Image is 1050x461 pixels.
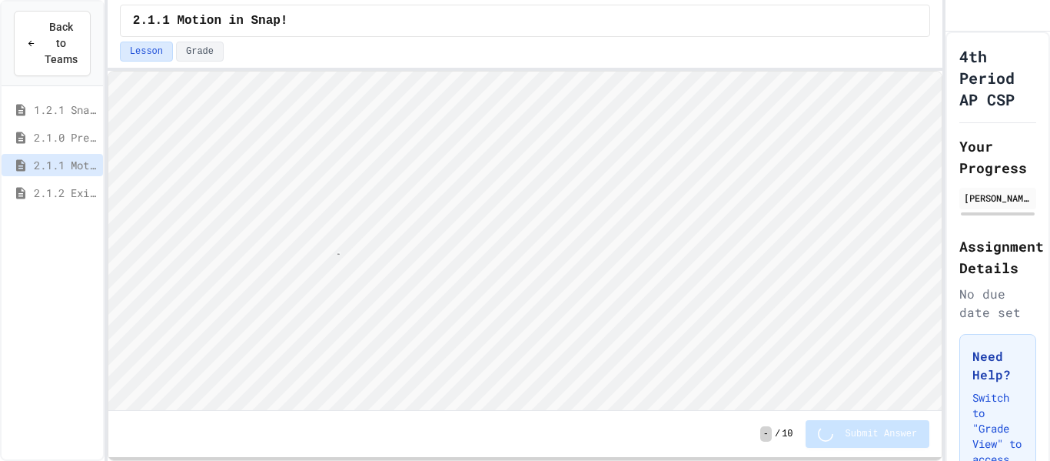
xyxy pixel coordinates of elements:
button: Lesson [120,42,173,62]
h3: Need Help? [972,347,1023,384]
span: Submit Answer [846,428,918,440]
span: - [760,426,772,442]
button: Grade [176,42,224,62]
span: 2.1.0 Prediction [34,129,97,145]
div: No due date set [959,285,1036,322]
h1: 4th Period AP CSP [959,45,1036,110]
h2: Your Progress [959,135,1036,179]
span: / [775,428,780,440]
div: [PERSON_NAME] [964,191,1032,205]
span: 2.1.1 Motion in Snap! [133,12,288,30]
iframe: To enrich screen reader interactions, please activate Accessibility in Grammarly extension settings [108,72,942,410]
span: 10 [782,428,792,440]
span: 2.1.1 Motion in Snap! [34,157,97,173]
span: 1.2.1 Snap! Program [34,102,97,118]
h2: Assignment Details [959,236,1036,279]
span: 2.1.2 Exit Slip [34,185,97,201]
span: Back to Teams [45,19,78,68]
